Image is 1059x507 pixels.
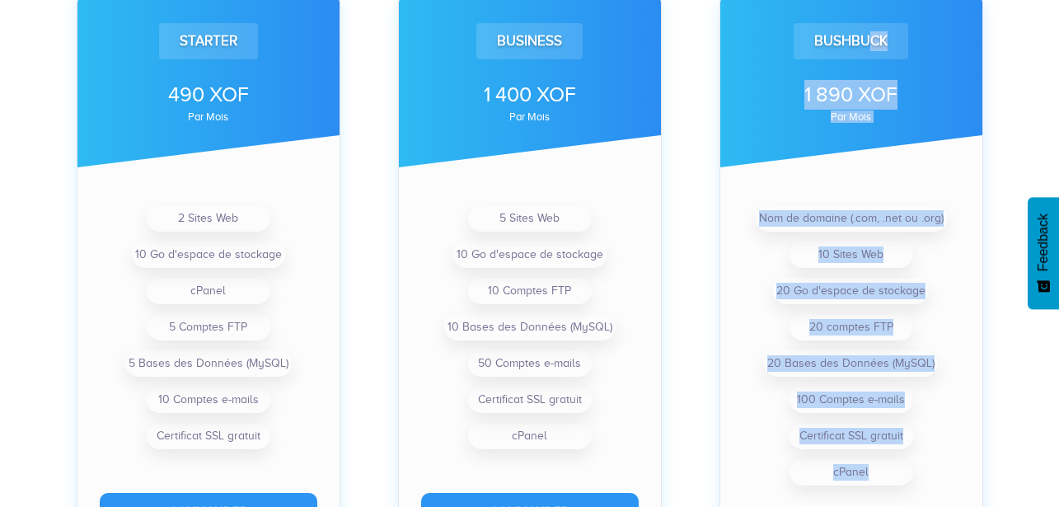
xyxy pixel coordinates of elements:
div: par mois [743,112,960,122]
li: 10 Go d'espace de stockage [453,242,607,268]
li: cPanel [147,278,270,304]
div: Business [476,23,583,59]
iframe: Drift Widget Chat Controller [977,425,1039,487]
li: 100 Comptes e-mails [790,387,913,413]
li: 50 Comptes e-mails [468,350,592,377]
li: 5 Sites Web [468,205,592,232]
li: 5 Comptes FTP [147,314,270,340]
li: 10 Sites Web [790,242,913,268]
li: Certificat SSL gratuit [147,423,270,449]
div: Bushbuck [794,23,908,59]
button: Feedback - Afficher l’enquête [1028,197,1059,309]
li: Certificat SSL gratuit [468,387,592,413]
li: 10 Go d'espace de stockage [132,242,285,268]
li: 2 Sites Web [147,205,270,232]
li: 20 Go d'espace de stockage [773,278,929,304]
li: 20 comptes FTP [790,314,913,340]
li: 10 Comptes e-mails [147,387,270,413]
li: cPanel [790,459,913,486]
li: cPanel [468,423,592,449]
div: Starter [159,23,258,59]
span: Feedback [1036,214,1051,271]
li: 20 Bases des Données (MySQL) [764,350,938,377]
div: 1 400 XOF [421,80,639,110]
div: 490 XOF [100,80,317,110]
li: 10 Bases des Données (MySQL) [444,314,616,340]
li: 10 Comptes FTP [468,278,592,304]
div: par mois [100,112,317,122]
li: Certificat SSL gratuit [790,423,913,449]
li: 5 Bases des Données (MySQL) [125,350,292,377]
div: par mois [421,112,639,122]
div: 1 890 XOF [743,80,960,110]
li: Nom de domaine (.com, .net ou .org) [756,205,947,232]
